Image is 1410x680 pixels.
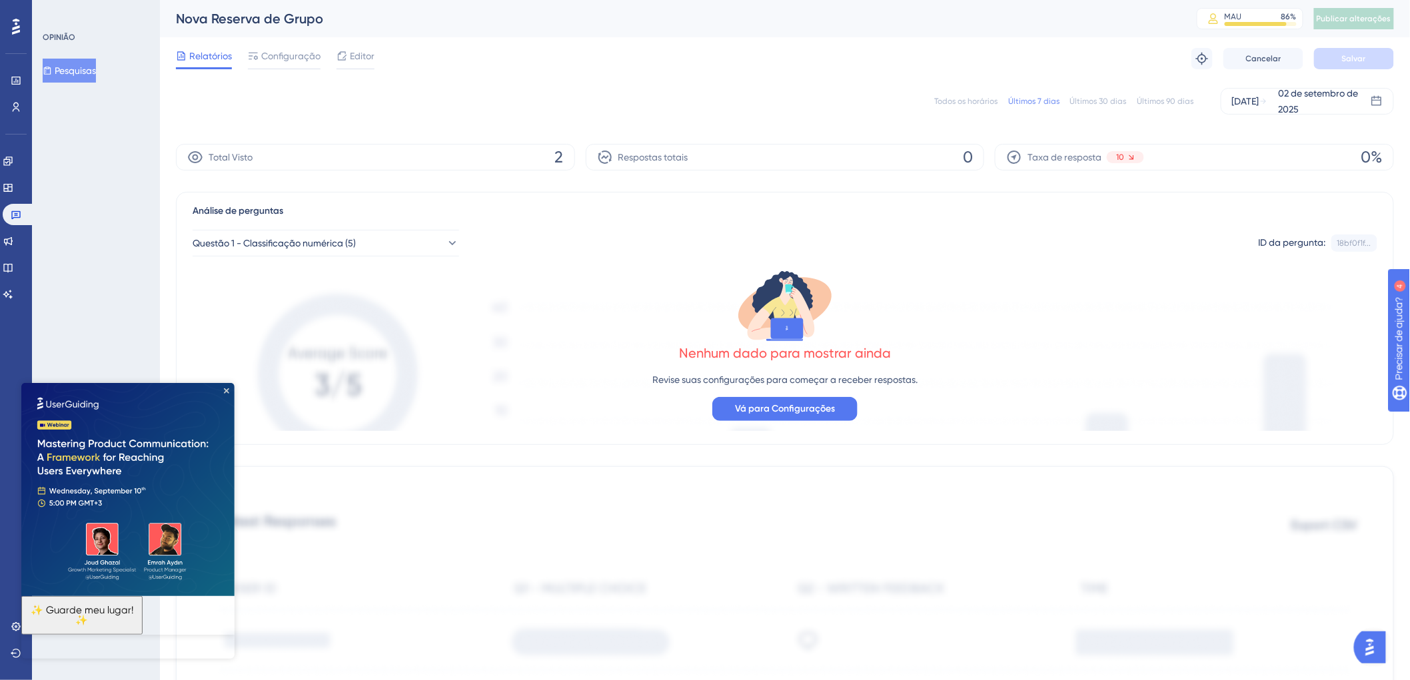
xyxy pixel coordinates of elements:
font: 02 de setembro de 2025 [1279,88,1359,115]
font: Relatórios [189,51,232,61]
font: Taxa de resposta [1028,152,1101,163]
font: Editor [350,51,374,61]
font: 0% [1361,148,1383,167]
button: Publicar alterações [1314,8,1394,29]
font: Análise de perguntas [193,205,283,216]
font: 2 [555,148,564,167]
font: Últimos 90 dias [1137,97,1194,106]
div: Fechar visualização [203,5,208,11]
font: Pesquisas [55,65,96,76]
font: Publicar alterações [1317,14,1391,23]
font: % [1291,12,1297,21]
font: Nenhum dado para mostrar ainda [679,345,891,361]
font: Precisar de ajuda? [31,6,115,16]
iframe: Iniciador do Assistente de IA do UserGuiding [1354,627,1394,667]
font: Salvar [1342,54,1366,63]
font: 0 [963,148,973,167]
font: Vá para Configurações [735,403,835,414]
font: MAU [1225,12,1242,21]
font: 18bf0f1f... [1337,238,1371,248]
font: Revise suas configurações para começar a receber respostas. [652,374,918,385]
font: 86 [1281,12,1291,21]
font: Nova Reserva de Grupo [176,11,323,27]
font: Configuração [261,51,321,61]
font: 4 [124,8,128,15]
button: Salvar [1314,48,1394,69]
button: Cancelar [1223,48,1303,69]
font: OPINIÃO [43,33,75,42]
font: Últimos 30 dias [1070,97,1127,106]
font: Últimos 7 dias [1008,97,1059,106]
font: Respostas totais [618,152,688,163]
font: ID da pergunta: [1259,237,1326,248]
font: 10 [1116,153,1124,162]
font: Cancelar [1246,54,1281,63]
button: Vá para Configurações [712,397,858,421]
font: ✨ Guarde meu lugar!✨ [9,221,112,243]
font: [DATE] [1232,96,1259,107]
button: Questão 1 - Classificação numérica (5) [193,230,459,256]
font: Todos os horários [934,97,998,106]
button: Pesquisas [43,59,96,83]
font: Total Visto [209,152,253,163]
font: Questão 1 - Classificação numérica (5) [193,238,356,248]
